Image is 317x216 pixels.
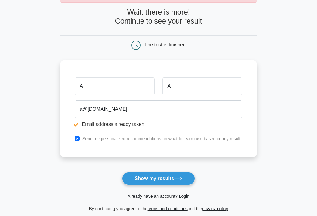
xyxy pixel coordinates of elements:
input: First name [75,77,155,95]
h4: Wait, there is more! Continue to see your result [60,8,258,25]
button: Show my results [122,172,195,185]
a: Already have an account? Login [128,194,189,199]
a: privacy policy [202,206,228,211]
div: By continuing you agree to the and the [56,205,261,212]
a: terms and conditions [148,206,188,211]
input: Last name [162,77,242,95]
label: Send me personalized recommendations on what to learn next based on my results [82,136,243,141]
div: The test is finished [145,42,186,47]
li: Email address already taken [75,121,243,128]
input: Email [75,100,243,118]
